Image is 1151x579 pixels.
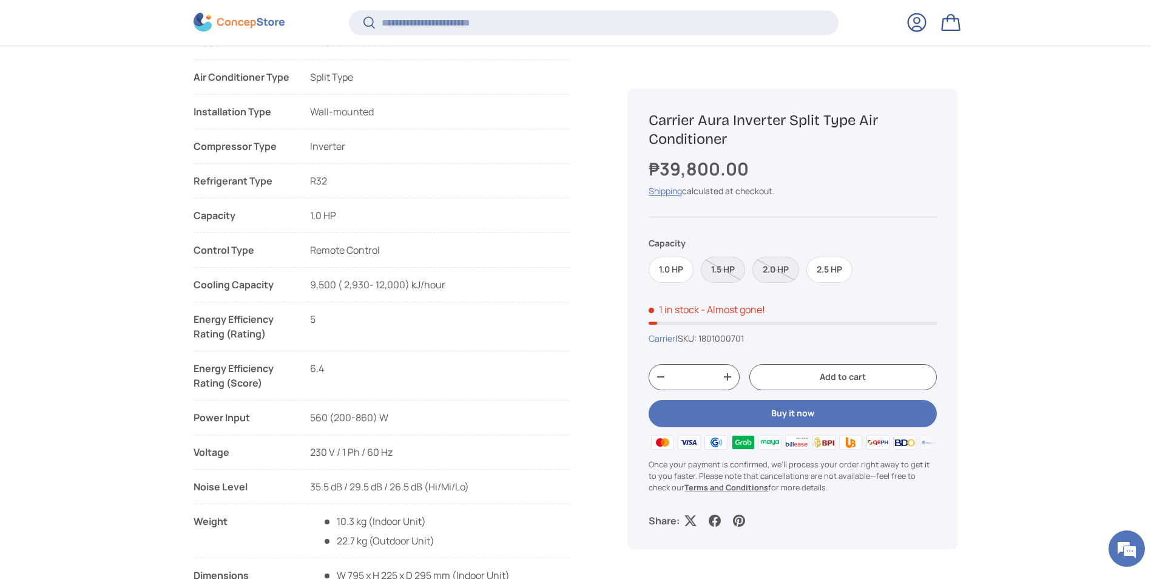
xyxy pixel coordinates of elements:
[676,433,703,452] img: visa
[701,257,745,283] label: Sold out
[194,104,291,119] div: Installation Type
[310,411,388,424] span: 560 (200-860) W
[684,482,768,493] a: Terms and Conditions
[649,111,936,149] h1: Carrier Aura Inverter Split Type Air Conditioner
[729,433,756,452] img: grabpay
[194,13,285,32] img: ConcepStore
[70,153,167,276] span: We're online!
[194,445,291,459] div: Voltage
[811,433,837,452] img: bpi
[757,433,783,452] img: maya
[675,333,744,344] span: |
[891,433,918,452] img: bdo
[783,433,810,452] img: billease
[194,514,291,548] div: Weight
[918,433,945,452] img: metrobank
[310,209,336,222] span: 1.0 HP
[322,514,434,529] span: 10.3 kg (Indoor Unit)
[194,70,291,84] div: Air Conditioner Type
[310,480,469,493] span: 35.5 dB / 29.5 dB / 26.5 dB (Hi/Mi/Lo)
[194,277,291,292] strong: Cooling Capacity
[194,410,291,425] div: Power Input
[322,534,434,547] span: 22.7 kg (Outdoor Unit)
[752,257,799,283] label: Sold out
[649,186,682,197] a: Shipping
[63,68,204,84] div: Chat with us now
[194,174,291,188] div: Refrigerant Type
[701,303,765,316] p: - Almost gone!
[649,185,936,198] div: calculated at checkout.
[649,303,699,316] span: 1 in stock
[310,70,353,84] span: Split Type
[864,433,891,452] img: qrph
[310,362,324,375] span: 6.4
[6,331,231,374] textarea: Type your message and hit 'Enter'
[649,333,675,344] a: Carrier
[310,174,327,188] span: R32
[194,208,291,223] div: Capacity
[649,513,680,528] p: Share:
[678,333,697,344] span: SKU:
[649,433,675,452] img: master
[649,237,686,250] legend: Capacity
[698,333,744,344] span: 1801000701
[194,243,291,257] div: Control Type
[837,433,864,452] img: ubp
[199,6,228,35] div: Minimize live chat window
[310,243,380,257] span: Remote Control
[703,433,729,452] img: gcash
[310,313,316,326] span: 5
[310,445,393,459] span: 230 V / 1 Ph / 60 Hz
[310,140,345,153] span: Inverter
[194,312,291,341] div: Energy Efficiency Rating (Rating)
[649,157,752,181] strong: ₱39,800.00
[749,364,936,390] button: Add to cart
[310,105,374,118] span: Wall-mounted
[649,400,936,427] button: Buy it now
[649,459,936,494] p: Once your payment is confirmed, we'll process your order right away to get it to you faster. Plea...
[194,277,570,292] li: 9,500 ( 2,930- 12,000) kJ/hour
[194,139,291,154] div: Compressor Type
[194,361,291,390] div: Energy Efficiency Rating (Score)
[194,479,291,494] div: Noise Level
